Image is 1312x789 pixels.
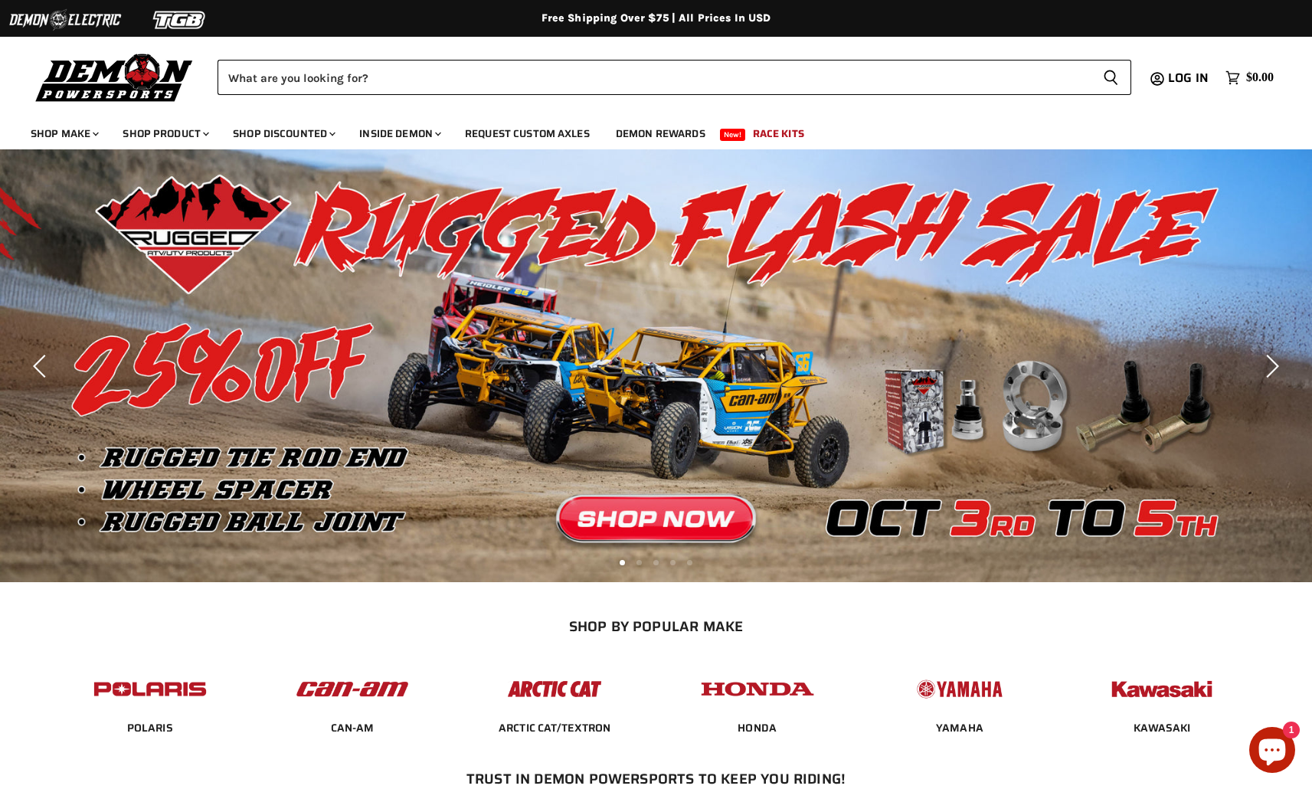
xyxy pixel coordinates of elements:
[31,50,198,104] img: Demon Powersports
[936,721,983,736] span: YAMAHA
[80,771,1232,787] h2: Trust In Demon Powersports To Keep You Riding!
[218,60,1131,95] form: Product
[636,560,642,565] li: Page dot 2
[44,11,1269,25] div: Free Shipping Over $75 | All Prices In USD
[499,721,611,735] a: ARCTIC CAT/TEXTRON
[111,118,218,149] a: Shop Product
[453,118,601,149] a: Request Custom Axles
[900,666,1019,712] img: POPULAR_MAKE_logo_5_20258e7f-293c-4aac-afa8-159eaa299126.jpg
[90,666,210,712] img: POPULAR_MAKE_logo_2_dba48cf1-af45-46d4-8f73-953a0f002620.jpg
[1245,727,1300,777] inbox-online-store-chat: Shopify online store chat
[218,60,1091,95] input: Search
[1102,666,1222,712] img: POPULAR_MAKE_logo_6_76e8c46f-2d1e-4ecc-b320-194822857d41.jpg
[19,112,1270,149] ul: Main menu
[670,560,676,565] li: Page dot 4
[1255,351,1285,381] button: Next
[1168,68,1209,87] span: Log in
[62,618,1250,634] h2: SHOP BY POPULAR MAKE
[698,666,817,712] img: POPULAR_MAKE_logo_4_4923a504-4bac-4306-a1be-165a52280178.jpg
[1091,60,1131,95] button: Search
[331,721,375,735] a: CAN-AM
[331,721,375,736] span: CAN-AM
[348,118,450,149] a: Inside Demon
[738,721,777,736] span: HONDA
[620,560,625,565] li: Page dot 1
[127,721,173,736] span: POLARIS
[1134,721,1190,736] span: KAWASAKI
[741,118,816,149] a: Race Kits
[293,666,412,712] img: POPULAR_MAKE_logo_1_adc20308-ab24-48c4-9fac-e3c1a623d575.jpg
[653,560,659,565] li: Page dot 3
[604,118,717,149] a: Demon Rewards
[123,5,237,34] img: TGB Logo 2
[8,5,123,34] img: Demon Electric Logo 2
[221,118,345,149] a: Shop Discounted
[499,721,611,736] span: ARCTIC CAT/TEXTRON
[1134,721,1190,735] a: KAWASAKI
[936,721,983,735] a: YAMAHA
[738,721,777,735] a: HONDA
[19,118,108,149] a: Shop Make
[127,721,173,735] a: POLARIS
[687,560,692,565] li: Page dot 5
[495,666,614,712] img: POPULAR_MAKE_logo_3_027535af-6171-4c5e-a9bc-f0eccd05c5d6.jpg
[1161,71,1218,85] a: Log in
[720,129,746,141] span: New!
[1246,70,1274,85] span: $0.00
[1218,67,1281,89] a: $0.00
[27,351,57,381] button: Previous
